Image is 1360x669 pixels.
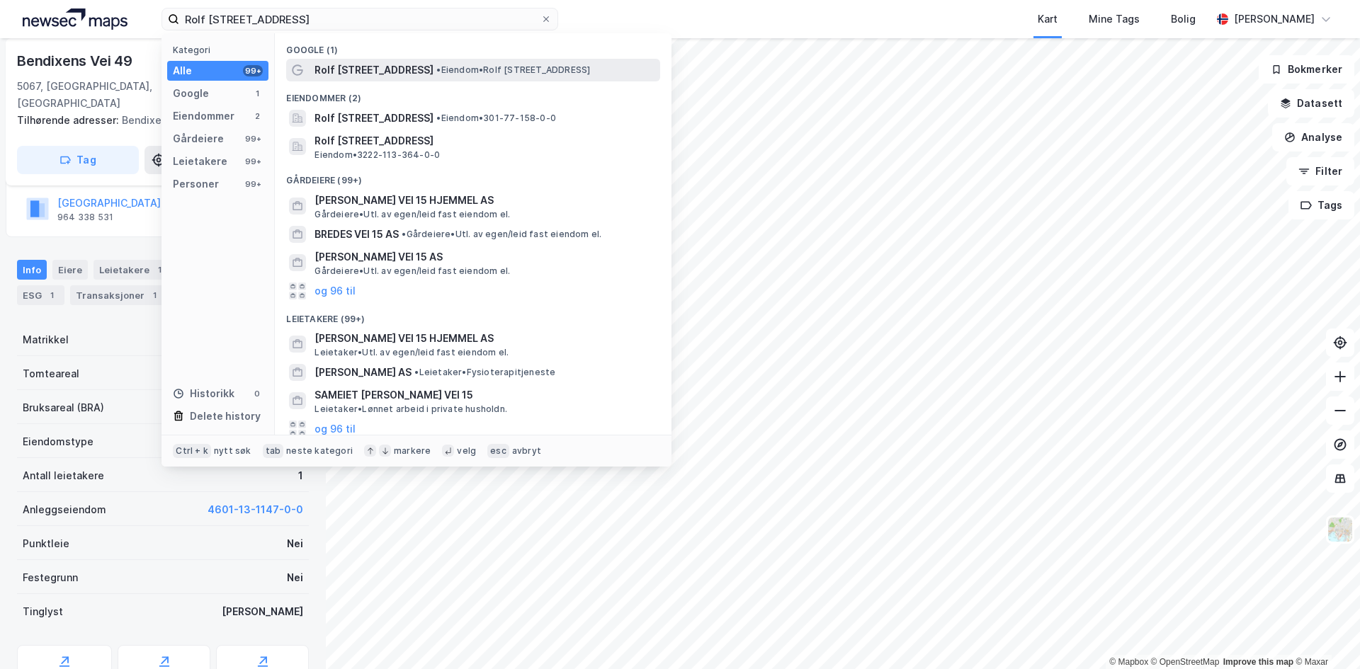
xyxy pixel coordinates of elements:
[1234,11,1315,28] div: [PERSON_NAME]
[23,603,63,620] div: Tinglyst
[173,108,234,125] div: Eiendommer
[173,85,209,102] div: Google
[314,364,412,381] span: [PERSON_NAME] AS
[93,260,172,280] div: Leietakere
[512,445,541,457] div: avbryt
[402,229,601,240] span: Gårdeiere • Utl. av egen/leid fast eiendom el.
[173,45,268,55] div: Kategori
[214,445,251,457] div: nytt søk
[190,408,261,425] div: Delete history
[314,347,509,358] span: Leietaker • Utl. av egen/leid fast eiendom el.
[287,569,303,586] div: Nei
[179,8,540,30] input: Søk på adresse, matrikkel, gårdeiere, leietakere eller personer
[457,445,476,457] div: velg
[57,212,113,223] div: 964 338 531
[263,444,284,458] div: tab
[23,535,69,552] div: Punktleie
[436,64,441,75] span: •
[1289,601,1360,669] iframe: Chat Widget
[1268,89,1354,118] button: Datasett
[1286,157,1354,185] button: Filter
[314,330,654,347] span: [PERSON_NAME] VEI 15 HJEMMEL AS
[173,130,224,147] div: Gårdeiere
[275,164,671,189] div: Gårdeiere (99+)
[222,603,303,620] div: [PERSON_NAME]
[17,260,47,280] div: Info
[17,112,297,129] div: Bendixens Vei 21
[286,445,353,457] div: neste kategori
[17,285,64,305] div: ESG
[23,365,79,382] div: Tomteareal
[1259,55,1354,84] button: Bokmerker
[314,265,510,277] span: Gårdeiere • Utl. av egen/leid fast eiendom el.
[173,444,211,458] div: Ctrl + k
[23,569,78,586] div: Festegrunn
[70,285,167,305] div: Transaksjoner
[243,156,263,167] div: 99+
[314,387,654,404] span: SAMEIET [PERSON_NAME] VEI 15
[314,132,654,149] span: Rolf [STREET_ADDRESS]
[1223,657,1293,667] a: Improve this map
[436,113,556,124] span: Eiendom • 301-77-158-0-0
[1038,11,1058,28] div: Kart
[314,192,654,209] span: [PERSON_NAME] VEI 15 HJEMMEL AS
[1089,11,1140,28] div: Mine Tags
[208,501,303,518] button: 4601-13-1147-0-0
[414,367,419,377] span: •
[1327,516,1354,543] img: Z
[1289,601,1360,669] div: Kontrollprogram for chat
[314,404,507,415] span: Leietaker • Lønnet arbeid i private husholdn.
[1272,123,1354,151] button: Analyse
[436,113,441,123] span: •
[314,282,356,299] button: og 96 til
[23,501,106,518] div: Anleggseiendom
[17,50,135,72] div: Bendixens Vei 49
[1171,11,1196,28] div: Bolig
[314,248,654,265] span: [PERSON_NAME] VEI 15 AS
[1288,191,1354,219] button: Tags
[251,88,263,99] div: 1
[314,149,440,161] span: Eiendom • 3222-113-364-0-0
[45,288,59,302] div: 1
[436,64,590,76] span: Eiendom • Rolf [STREET_ADDRESS]
[23,467,104,484] div: Antall leietakere
[287,535,303,552] div: Nei
[402,229,406,239] span: •
[23,8,127,30] img: logo.a4113a55bc3d86da70a041830d287a7e.svg
[314,209,510,220] span: Gårdeiere • Utl. av egen/leid fast eiendom el.
[414,367,555,378] span: Leietaker • Fysioterapitjeneste
[314,110,433,127] span: Rolf [STREET_ADDRESS]
[1151,657,1220,667] a: OpenStreetMap
[251,388,263,399] div: 0
[17,78,200,112] div: 5067, [GEOGRAPHIC_DATA], [GEOGRAPHIC_DATA]
[298,467,303,484] div: 1
[173,385,234,402] div: Historikk
[243,65,263,76] div: 99+
[487,444,509,458] div: esc
[23,331,69,348] div: Matrikkel
[243,133,263,144] div: 99+
[173,153,227,170] div: Leietakere
[1109,657,1148,667] a: Mapbox
[314,421,356,438] button: og 96 til
[23,433,93,450] div: Eiendomstype
[52,260,88,280] div: Eiere
[17,114,122,126] span: Tilhørende adresser:
[243,178,263,190] div: 99+
[173,176,219,193] div: Personer
[152,263,166,277] div: 1
[314,62,433,79] span: Rolf [STREET_ADDRESS]
[147,288,161,302] div: 1
[394,445,431,457] div: markere
[275,81,671,107] div: Eiendommer (2)
[275,302,671,328] div: Leietakere (99+)
[314,226,399,243] span: BREDES VEI 15 AS
[23,399,104,416] div: Bruksareal (BRA)
[173,62,192,79] div: Alle
[251,110,263,122] div: 2
[17,146,139,174] button: Tag
[275,33,671,59] div: Google (1)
